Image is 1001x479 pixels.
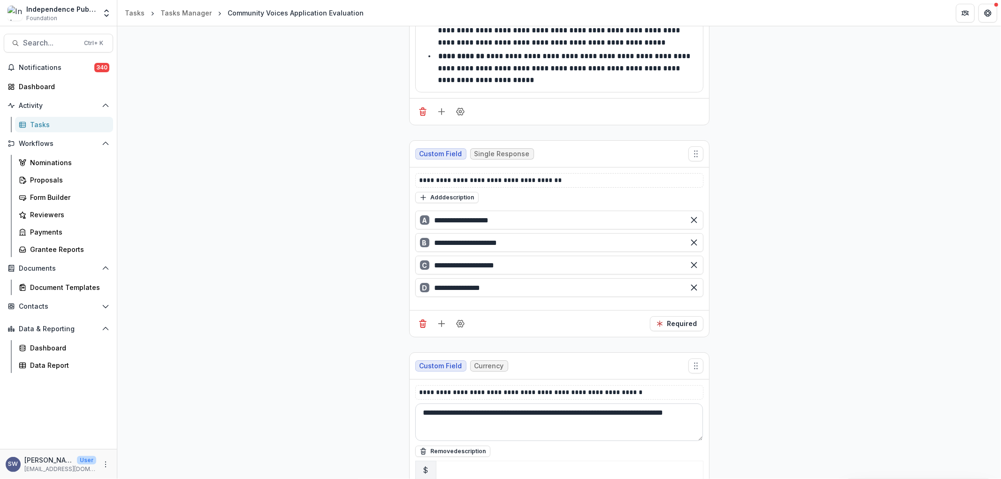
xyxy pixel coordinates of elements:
button: Open Documents [4,261,113,276]
div: Independence Public Media Foundation [26,4,96,14]
a: Tasks Manager [157,6,215,20]
button: Removedescription [415,446,490,457]
span: 340 [94,63,109,72]
button: Open Data & Reporting [4,321,113,336]
div: Sherella Williams [8,461,18,467]
img: Independence Public Media Foundation [8,6,23,21]
button: Notifications340 [4,60,113,75]
span: Custom Field [420,362,462,370]
div: Community Voices Application Evaluation [228,8,364,18]
span: Notifications [19,64,94,72]
button: Open Workflows [4,136,113,151]
span: Custom Field [420,150,462,158]
button: Open Activity [4,98,113,113]
div: A [420,215,429,225]
div: Grantee Reports [30,244,106,254]
a: Form Builder [15,190,113,205]
span: Workflows [19,140,98,148]
div: Payments [30,227,106,237]
a: Dashboard [4,79,113,94]
button: Partners [956,4,975,23]
span: Search... [23,38,78,47]
span: Data & Reporting [19,325,98,333]
nav: breadcrumb [121,6,367,20]
div: Tasks Manager [160,8,212,18]
div: Tasks [30,120,106,129]
button: Add field [434,104,449,119]
a: Reviewers [15,207,113,222]
button: Field Settings [453,316,468,331]
button: More [100,459,111,470]
span: Documents [19,265,98,273]
div: Reviewers [30,210,106,220]
div: Ctrl + K [82,38,105,48]
button: Remove option [687,213,702,228]
span: Currency [474,362,504,370]
button: Required [650,316,703,331]
a: Grantee Reports [15,242,113,257]
div: B [420,238,429,247]
button: Remove option [687,235,702,250]
p: [PERSON_NAME] [24,455,73,465]
div: Data Report [30,360,106,370]
button: Move field [688,358,703,373]
a: Tasks [121,6,148,20]
a: Nominations [15,155,113,170]
span: Contacts [19,303,98,311]
button: Delete field [415,316,430,331]
a: Document Templates [15,280,113,295]
a: Proposals [15,172,113,188]
span: Single Response [474,150,530,158]
a: Payments [15,224,113,240]
button: Remove option [687,258,702,273]
div: Document Templates [30,282,106,292]
button: Open Contacts [4,299,113,314]
div: Proposals [30,175,106,185]
span: Activity [19,102,98,110]
p: User [77,456,96,464]
button: Open entity switcher [100,4,113,23]
button: Field Settings [453,104,468,119]
a: Tasks [15,117,113,132]
div: Dashboard [30,343,106,353]
div: Dashboard [19,82,106,91]
div: Tasks [125,8,145,18]
p: [EMAIL_ADDRESS][DOMAIN_NAME] [24,465,96,473]
button: Adddescription [415,192,479,203]
button: Delete field [415,104,430,119]
button: Add field [434,316,449,331]
button: Move field [688,146,703,161]
button: Remove option [687,280,702,295]
div: Form Builder [30,192,106,202]
a: Dashboard [15,340,113,356]
div: C [420,260,429,270]
div: D [420,283,429,292]
div: Nominations [30,158,106,167]
button: Get Help [978,4,997,23]
a: Data Report [15,357,113,373]
button: Search... [4,34,113,53]
span: Foundation [26,14,57,23]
